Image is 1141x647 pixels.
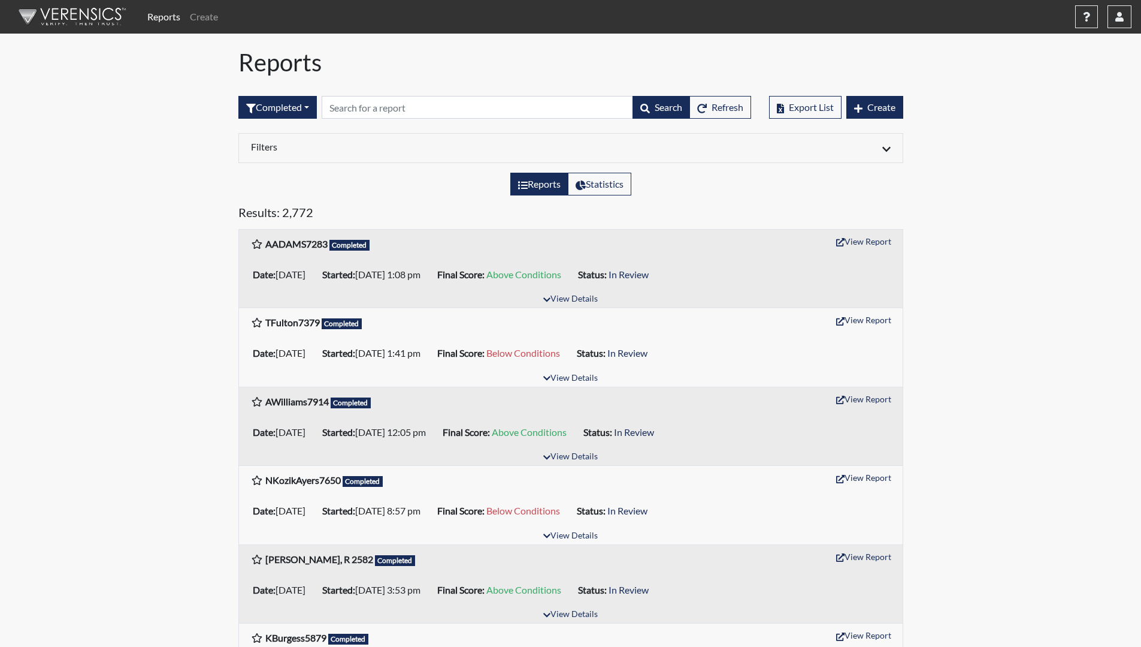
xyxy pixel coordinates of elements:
[538,449,603,465] button: View Details
[486,269,561,280] span: Above Conditions
[538,291,603,308] button: View Details
[248,501,317,520] li: [DATE]
[238,96,317,119] div: Filter by interview status
[769,96,842,119] button: Export List
[486,347,560,359] span: Below Conditions
[510,173,568,195] label: View the list of reports
[437,347,485,359] b: Final Score:
[689,96,751,119] button: Refresh
[609,269,649,280] span: In Review
[632,96,690,119] button: Search
[253,426,276,438] b: Date:
[486,584,561,595] span: Above Conditions
[322,505,355,516] b: Started:
[265,396,329,407] b: AWilliams7914
[322,269,355,280] b: Started:
[538,528,603,544] button: View Details
[583,426,612,438] b: Status:
[831,547,897,566] button: View Report
[248,265,317,284] li: [DATE]
[265,474,341,486] b: NKozikAyers7650
[248,423,317,442] li: [DATE]
[317,423,438,442] li: [DATE] 12:05 pm
[846,96,903,119] button: Create
[238,48,903,77] h1: Reports
[253,269,276,280] b: Date:
[253,505,276,516] b: Date:
[322,426,355,438] b: Started:
[238,96,317,119] button: Completed
[577,347,606,359] b: Status:
[322,584,355,595] b: Started:
[343,476,383,487] span: Completed
[492,426,567,438] span: Above Conditions
[185,5,223,29] a: Create
[568,173,631,195] label: View statistics about completed interviews
[317,265,432,284] li: [DATE] 1:08 pm
[265,317,320,328] b: TFulton7379
[331,398,371,408] span: Completed
[251,141,562,152] h6: Filters
[317,580,432,600] li: [DATE] 3:53 pm
[265,553,373,565] b: [PERSON_NAME], R 2582
[712,101,743,113] span: Refresh
[831,311,897,329] button: View Report
[831,626,897,645] button: View Report
[831,468,897,487] button: View Report
[238,205,903,224] h5: Results: 2,772
[375,555,416,566] span: Completed
[265,238,328,249] b: AADAMS7283
[253,347,276,359] b: Date:
[328,634,369,645] span: Completed
[322,318,362,329] span: Completed
[253,584,276,595] b: Date:
[248,344,317,363] li: [DATE]
[614,426,654,438] span: In Review
[578,584,607,595] b: Status:
[317,344,432,363] li: [DATE] 1:41 pm
[578,269,607,280] b: Status:
[486,505,560,516] span: Below Conditions
[322,347,355,359] b: Started:
[329,240,370,251] span: Completed
[437,269,485,280] b: Final Score:
[789,101,834,113] span: Export List
[867,101,895,113] span: Create
[609,584,649,595] span: In Review
[577,505,606,516] b: Status:
[437,584,485,595] b: Final Score:
[437,505,485,516] b: Final Score:
[607,505,647,516] span: In Review
[831,390,897,408] button: View Report
[322,96,633,119] input: Search by Registration ID, Interview Number, or Investigation Name.
[143,5,185,29] a: Reports
[265,632,326,643] b: KBurgess5879
[538,607,603,623] button: View Details
[607,347,647,359] span: In Review
[538,371,603,387] button: View Details
[831,232,897,251] button: View Report
[242,141,900,155] div: Click to expand/collapse filters
[443,426,490,438] b: Final Score:
[655,101,682,113] span: Search
[248,580,317,600] li: [DATE]
[317,501,432,520] li: [DATE] 8:57 pm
